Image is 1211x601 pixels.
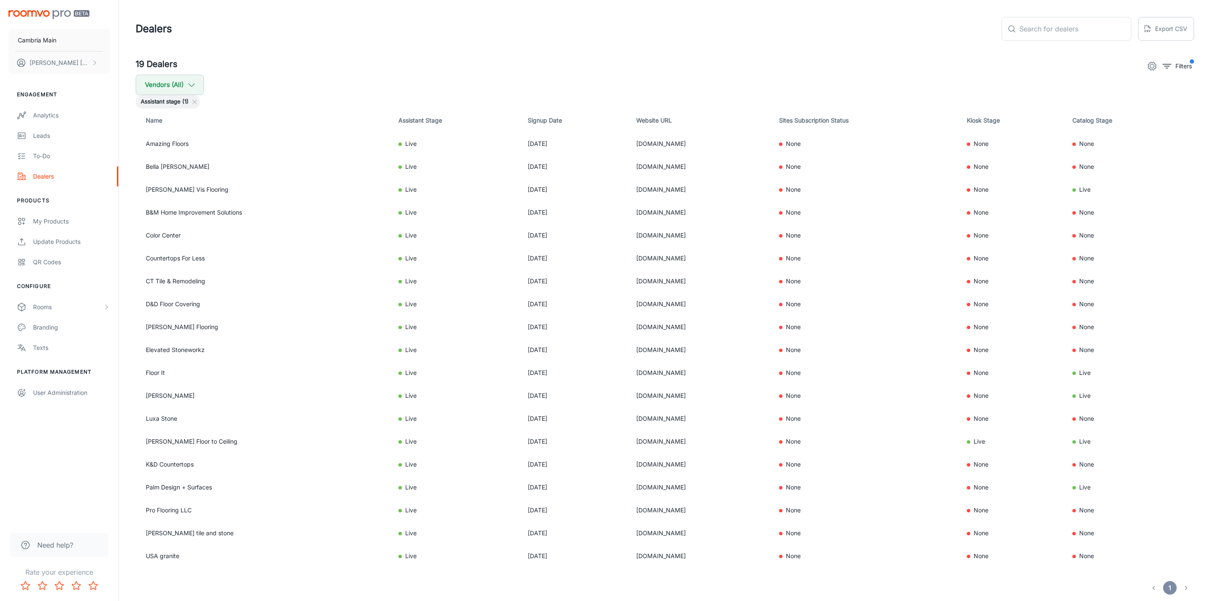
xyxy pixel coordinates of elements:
td: [PERSON_NAME] [136,384,392,407]
td: [DATE] [521,270,629,293]
td: None [772,316,960,338]
td: Live [1066,178,1194,201]
td: None [1066,155,1194,178]
td: None [772,224,960,247]
td: Countertops For Less [136,247,392,270]
td: None [772,453,960,476]
td: [DATE] [521,407,629,430]
td: [DOMAIN_NAME] [629,522,772,545]
div: To-do [33,151,110,161]
td: None [772,476,960,499]
td: [DATE] [521,178,629,201]
td: Elevated Stoneworkz [136,338,392,361]
h5: 19 Dealers [136,58,178,71]
td: None [960,545,1066,567]
button: Rate 4 star [68,577,85,594]
td: [DOMAIN_NAME] [629,476,772,499]
td: None [960,270,1066,293]
button: [PERSON_NAME] [PERSON_NAME] [8,52,110,74]
td: [DATE] [521,361,629,384]
td: None [1066,453,1194,476]
td: None [772,293,960,316]
td: [DATE] [521,132,629,155]
button: Rate 2 star [34,577,51,594]
button: filter [1161,59,1194,73]
td: None [1066,224,1194,247]
td: None [1066,338,1194,361]
td: Live [392,453,521,476]
td: [DOMAIN_NAME] [629,224,772,247]
td: None [960,361,1066,384]
td: [DOMAIN_NAME] [629,293,772,316]
td: Live [392,499,521,522]
td: None [1066,201,1194,224]
td: None [772,361,960,384]
td: None [772,407,960,430]
button: page 1 [1163,581,1177,595]
td: [DOMAIN_NAME] [629,338,772,361]
td: [DATE] [521,453,629,476]
td: None [1066,247,1194,270]
td: Color Center [136,224,392,247]
td: None [772,132,960,155]
td: [DOMAIN_NAME] [629,270,772,293]
button: settings [1144,58,1161,75]
td: None [772,545,960,567]
div: Analytics [33,111,110,120]
td: [DATE] [521,522,629,545]
td: Live [392,178,521,201]
td: [PERSON_NAME] tile and stone [136,522,392,545]
td: None [1066,499,1194,522]
td: [PERSON_NAME] Flooring [136,316,392,338]
td: [DOMAIN_NAME] [629,316,772,338]
p: [PERSON_NAME] [PERSON_NAME] [30,58,89,67]
td: None [772,499,960,522]
td: K&D Countertops [136,453,392,476]
td: [DATE] [521,476,629,499]
td: None [1066,316,1194,338]
td: None [960,247,1066,270]
td: None [960,293,1066,316]
button: Rate 5 star [85,577,102,594]
div: My Products [33,217,110,226]
td: Live [392,361,521,384]
td: Live [1066,384,1194,407]
td: [PERSON_NAME] Vis Flooring [136,178,392,201]
td: [DATE] [521,293,629,316]
td: Live [392,247,521,270]
button: Export CSV [1138,17,1194,41]
td: Bella [PERSON_NAME] [136,155,392,178]
td: None [960,178,1066,201]
td: None [772,178,960,201]
span: Assistant stage (1) [136,98,194,106]
td: [DOMAIN_NAME] [629,155,772,178]
td: [DOMAIN_NAME] [629,247,772,270]
td: Live [1066,361,1194,384]
td: D&D Floor Covering [136,293,392,316]
td: None [1066,407,1194,430]
td: None [772,270,960,293]
button: Rate 1 star [17,577,34,594]
td: Live [392,384,521,407]
th: Website URL [629,109,772,132]
td: [DOMAIN_NAME] [629,178,772,201]
td: None [960,453,1066,476]
td: [DATE] [521,316,629,338]
td: [DATE] [521,224,629,247]
button: Vendors (All) [136,75,204,95]
nav: pagination navigation [1146,581,1194,595]
td: None [772,247,960,270]
th: Sites Subscription Status [772,109,960,132]
td: [DOMAIN_NAME] [629,384,772,407]
td: None [960,132,1066,155]
td: [DOMAIN_NAME] [629,453,772,476]
td: [DOMAIN_NAME] [629,132,772,155]
img: Roomvo PRO Beta [8,10,89,19]
td: Palm Design + Surfaces [136,476,392,499]
td: None [960,384,1066,407]
td: None [772,201,960,224]
td: Live [392,338,521,361]
div: QR Codes [33,257,110,267]
div: Texts [33,343,110,352]
td: Live [392,430,521,453]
